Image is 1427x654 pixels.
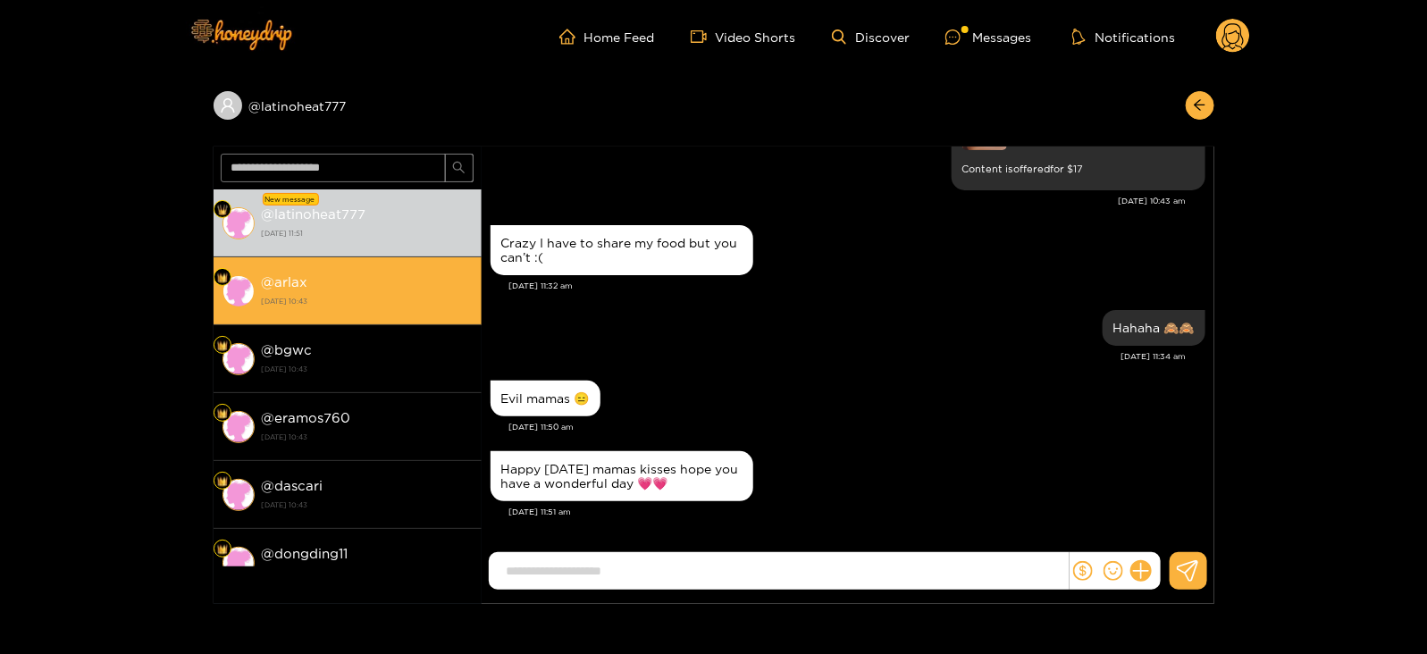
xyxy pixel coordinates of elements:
div: Sep. 29, 11:51 am [491,451,753,501]
img: conversation [222,411,255,443]
strong: @ dascari [262,478,323,493]
div: [DATE] 10:43 am [491,195,1187,207]
strong: [DATE] 10:43 [262,565,473,581]
span: arrow-left [1193,98,1206,113]
div: New message [263,193,319,205]
button: dollar [1070,558,1096,584]
img: conversation [222,547,255,579]
strong: @ eramos760 [262,410,351,425]
strong: @ dongding11 [262,546,348,561]
img: Fan Level [217,340,228,351]
a: Home Feed [559,29,655,45]
strong: [DATE] 10:43 [262,361,473,377]
img: conversation [222,479,255,511]
div: Sep. 29, 11:50 am [491,381,600,416]
img: Fan Level [217,544,228,555]
div: [DATE] 11:34 am [491,350,1187,363]
span: video-camera [691,29,716,45]
span: dollar [1073,561,1093,581]
img: conversation [222,343,255,375]
img: Fan Level [217,205,228,215]
img: conversation [222,207,255,239]
button: arrow-left [1186,91,1214,120]
button: search [445,154,474,182]
img: Fan Level [217,272,228,283]
strong: [DATE] 10:43 [262,429,473,445]
strong: [DATE] 10:43 [262,497,473,513]
strong: @ latinoheat777 [262,206,366,222]
button: Notifications [1067,28,1180,46]
strong: @ bgwc [262,342,313,357]
div: Sep. 29, 11:34 am [1103,310,1205,346]
div: @latinoheat777 [214,91,482,120]
img: conversation [222,275,255,307]
span: smile [1104,561,1123,581]
a: Video Shorts [691,29,796,45]
span: search [452,161,466,176]
strong: @ arlax [262,274,308,289]
span: home [559,29,584,45]
div: Crazy I have to share my food but you can’t :( [501,236,743,264]
strong: [DATE] 11:51 [262,225,473,241]
div: [DATE] 11:32 am [509,280,1205,292]
span: user [220,97,236,113]
img: Fan Level [217,408,228,419]
strong: [DATE] 10:43 [262,293,473,309]
div: Hahaha 🙈🙈 [1113,321,1195,335]
div: [DATE] 11:50 am [509,421,1205,433]
div: Sep. 29, 11:32 am [491,225,753,275]
div: [DATE] 11:51 am [509,506,1205,518]
small: Content is offered for $ 17 [962,159,1195,180]
div: Messages [945,27,1031,47]
a: Discover [832,29,910,45]
div: Evil mamas 😑 [501,391,590,406]
div: Happy [DATE] mamas kisses hope you have a wonderful day 💗💗 [501,462,743,490]
img: Fan Level [217,476,228,487]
